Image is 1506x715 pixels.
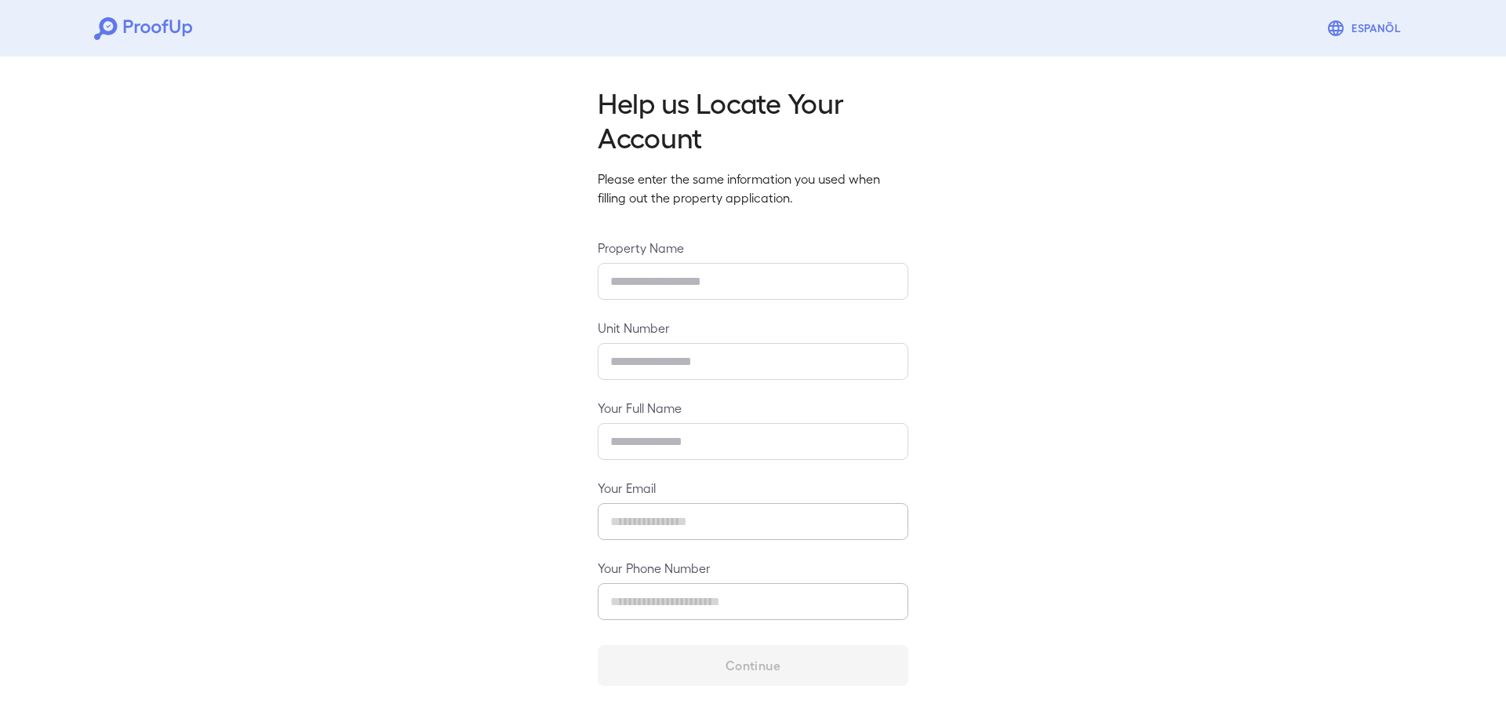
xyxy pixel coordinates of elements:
[598,479,908,497] label: Your Email
[1320,13,1412,44] button: Espanõl
[598,85,908,154] h2: Help us Locate Your Account
[598,399,908,417] label: Your Full Name
[598,319,908,337] label: Unit Number
[598,170,908,207] p: Please enter the same information you used when filling out the property application.
[598,559,908,577] label: Your Phone Number
[598,239,908,257] label: Property Name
